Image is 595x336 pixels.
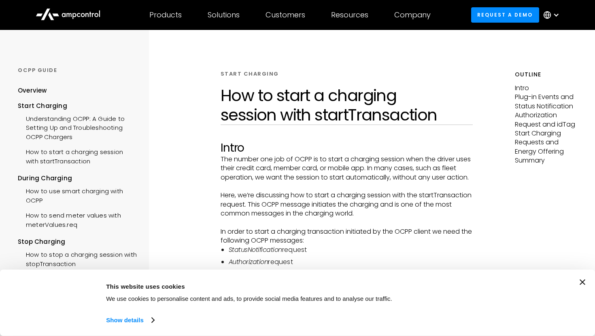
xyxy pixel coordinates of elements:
[580,279,585,285] button: Close banner
[515,156,577,165] p: Summary
[221,218,473,227] p: ‍
[18,174,137,183] div: During Charging
[515,70,577,79] h5: Outline
[106,281,440,291] div: This website uses cookies
[221,182,473,191] p: ‍
[266,11,305,19] div: Customers
[221,227,473,245] p: In order to start a charging transaction initiated by the OCPP client we need the following OCPP ...
[515,129,577,156] p: Start Charging Requests and Energy Offering
[18,67,137,74] div: OCPP GUIDE
[229,245,282,254] em: StatusNotification
[331,11,368,19] div: Resources
[208,11,240,19] div: Solutions
[106,314,154,326] a: Show details
[221,191,473,218] p: Here, we’re discussing how to start a charging session with the startTransaction request. This OC...
[221,86,473,125] h1: How to start a charging session with startTransaction
[18,246,137,270] a: How to stop a charging session with stopTransaction
[394,11,431,19] div: Company
[229,258,473,266] li: request
[18,237,137,246] div: Stop Charging
[471,7,539,22] a: Request a demo
[221,70,279,78] div: START CHARGING
[18,144,137,168] a: How to start a charging session with startTransaction
[221,141,473,155] h2: Intro
[515,111,577,129] p: Authorization Request and idTag
[18,183,137,207] a: How to use smart charging with OCPP
[106,295,392,302] span: We use cookies to personalise content and ads, to provide social media features and to analyse ou...
[18,207,137,231] a: How to send meter values with meterValues.req
[515,93,577,111] p: Plug-in Events and Status Notification
[18,86,47,101] a: Overview
[18,101,137,110] div: Start Charging
[229,245,473,254] li: request
[18,110,137,144] a: Understanding OCPP: A Guide to Setting Up and Troubleshooting OCPP Chargers
[18,86,47,95] div: Overview
[149,11,182,19] div: Products
[229,257,268,266] em: Authorization
[449,279,565,303] button: Okay
[515,84,577,93] p: Intro
[221,155,473,182] p: The number one job of OCPP is to start a charging session when the driver uses their credit card,...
